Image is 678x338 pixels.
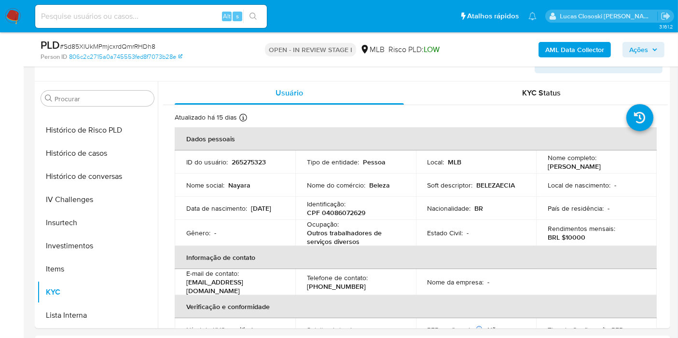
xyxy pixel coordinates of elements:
button: IV Challenges [37,188,158,211]
p: Nível de KYC : [186,325,226,334]
p: - [488,278,490,286]
button: Lista Interna [37,304,158,327]
button: AML Data Collector [539,42,611,57]
p: BELEZAECIA [477,181,515,189]
button: Histórico de Risco PLD [37,119,158,142]
span: Alt [223,12,231,21]
p: CPF 04086072629 [307,208,365,217]
p: Local : [428,158,444,166]
span: Atalhos rápidos [467,11,519,21]
span: Usuário [276,87,303,98]
p: - [628,325,630,334]
p: verified [230,325,253,334]
p: BRL $10000 [548,233,585,242]
p: BR [475,204,484,213]
p: Nome social : [186,181,224,189]
p: País de residência : [548,204,604,213]
th: Verificação e conformidade [175,295,657,318]
p: [DATE] [251,204,271,213]
button: Histórico de conversas [37,165,158,188]
th: Dados pessoais [175,127,657,150]
button: search-icon [243,10,263,23]
p: Soft descriptor : [428,181,473,189]
p: Identificação : [307,200,346,208]
p: Estado Civil : [428,229,463,237]
p: [PERSON_NAME] [548,162,601,171]
p: Outros trabalhadores de serviços diversos [307,229,401,246]
input: Pesquise usuários ou casos... [35,10,267,23]
p: Local de nascimento : [548,181,610,189]
p: Tipo de Confirmação PEP : [548,325,624,334]
p: ID do usuário : [186,158,228,166]
p: PEP confirmado : [428,325,484,334]
span: s [236,12,239,21]
p: - [614,181,616,189]
b: PLD [41,37,60,53]
button: Items [37,257,158,281]
p: E-mail de contato : [186,269,239,278]
a: Sair [661,11,671,21]
span: Risco PLD: [388,44,440,55]
p: lucas.clososki@mercadolivre.com [560,12,658,21]
p: Tipo de entidade : [307,158,359,166]
input: Procurar [55,95,150,103]
th: Informação de contato [175,246,657,269]
p: - [361,325,363,334]
p: - [467,229,469,237]
p: - [608,204,609,213]
p: Nome completo : [548,153,596,162]
p: Sujeito obrigado : [307,325,357,334]
span: LOW [424,44,440,55]
p: Gênero : [186,229,210,237]
p: Ocupação : [307,220,339,229]
p: Atualizado há 15 dias [175,113,237,122]
button: Investimentos [37,234,158,257]
span: # Sd85XlUkMPmjcxrdQmrRHDh8 [60,41,155,51]
span: KYC Status [523,87,561,98]
button: KYC [37,281,158,304]
a: 806c2c2715a0a745553fed8f7073b28e [69,53,182,61]
b: Person ID [41,53,67,61]
p: Nome do comércio : [307,181,365,189]
button: Insurtech [37,211,158,234]
p: OPEN - IN REVIEW STAGE I [265,43,356,56]
p: Pessoa [363,158,386,166]
p: [PHONE_NUMBER] [307,282,366,291]
p: Não [488,325,500,334]
button: Ações [623,42,664,57]
span: 3.161.2 [659,23,673,30]
button: Histórico de casos [37,142,158,165]
p: [EMAIL_ADDRESS][DOMAIN_NAME] [186,278,280,295]
p: Beleza [369,181,390,189]
p: Rendimentos mensais : [548,224,615,233]
p: Nome da empresa : [428,278,484,286]
p: 265275323 [232,158,266,166]
p: Data de nascimento : [186,204,247,213]
span: Ações [629,42,648,57]
p: Nacionalidade : [428,204,471,213]
p: MLB [448,158,462,166]
p: Nayara [228,181,250,189]
button: Procurar [45,95,53,102]
div: MLB [360,44,385,55]
a: Notificações [528,12,537,20]
p: - [214,229,216,237]
p: Telefone de contato : [307,273,368,282]
b: AML Data Collector [545,42,604,57]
